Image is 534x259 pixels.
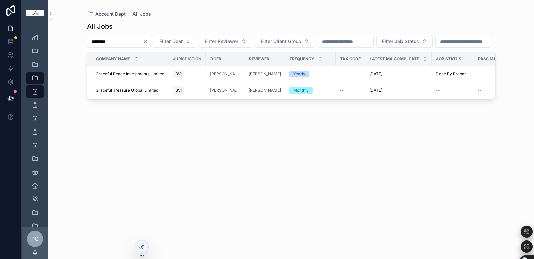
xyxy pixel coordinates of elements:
span: -- [340,88,344,93]
span: Job Status [436,56,461,62]
button: Select Button [199,35,252,48]
a: [PERSON_NAME] [210,71,240,77]
a: Graceful Peace Investments Limited [96,71,164,77]
span: Frequency [290,56,314,62]
span: Jurisdiction [173,56,201,62]
a: [PERSON_NAME] [210,88,240,93]
span: Filter Job Status [382,38,419,45]
a: [PERSON_NAME] [249,88,281,93]
a: Done By Preparer [436,71,469,77]
img: App logo [26,10,44,17]
span: -- [436,88,440,93]
div: scrollable content [22,27,48,227]
a: Graceful Treasure Global Limited [96,88,164,93]
div: Monthly [293,87,309,94]
span: Doer [210,56,221,62]
a: Yearly [289,71,332,77]
span: -- [478,71,482,77]
button: Select Button [154,35,196,48]
a: [PERSON_NAME] [249,71,281,77]
a: BVI [173,85,202,96]
a: -- [340,71,361,77]
a: Monthly [289,87,332,94]
a: [DATE] [369,71,428,77]
span: -- [340,71,344,77]
a: Account Dept [87,11,126,17]
a: -- [436,88,469,93]
span: Account Dept [95,11,126,17]
a: BVI [173,69,202,79]
span: Latest MA Comp. Date [370,56,419,62]
a: -- [340,88,361,93]
button: Clear [143,39,151,44]
span: BVI [175,71,182,77]
span: Reviewer [249,56,269,62]
span: [DATE] [369,71,382,77]
span: Graceful Treasure Global Limited [96,88,158,93]
button: Select Button [255,35,315,48]
span: [DATE] [369,88,382,93]
span: BVI [175,88,182,93]
span: PC [31,235,39,243]
a: [DATE] [369,88,428,93]
a: All Jobs [132,11,151,17]
span: Filter Reviewer [205,38,238,45]
span: Company Name [96,56,130,62]
span: Tax Code [340,56,361,62]
button: Select Button [376,35,433,48]
span: Filter Doer [159,38,183,45]
span: Filter Client Group [261,38,301,45]
div: Yearly [293,71,305,77]
span: -- [478,88,482,93]
h1: All Jobs [87,22,113,31]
